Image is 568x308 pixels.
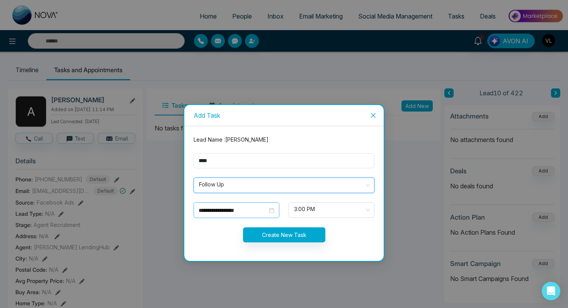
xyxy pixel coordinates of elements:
div: Lead Name : [PERSON_NAME] [189,135,379,144]
span: 3:00 PM [294,203,369,217]
span: close [370,112,376,118]
button: Create New Task [243,227,325,242]
button: Close [363,105,384,126]
div: Open Intercom Messenger [542,282,560,300]
span: Follow Up [199,179,369,192]
div: Add Task [194,111,374,120]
